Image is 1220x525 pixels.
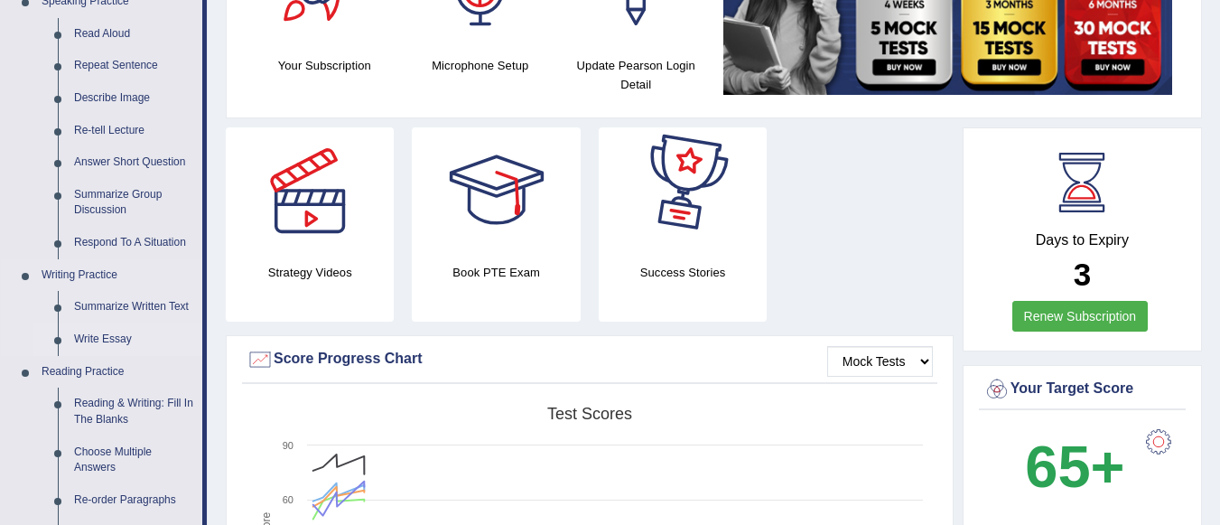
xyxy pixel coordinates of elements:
[256,56,394,75] h4: Your Subscription
[33,356,202,389] a: Reading Practice
[412,263,580,282] h4: Book PTE Exam
[247,346,933,373] div: Score Progress Chart
[66,484,202,517] a: Re-order Paragraphs
[66,50,202,82] a: Repeat Sentence
[1025,434,1124,500] b: 65+
[983,232,1181,248] h4: Days to Expiry
[547,405,632,423] tspan: Test scores
[66,388,202,436] a: Reading & Writing: Fill In The Blanks
[599,263,767,282] h4: Success Stories
[33,259,202,292] a: Writing Practice
[283,494,293,505] text: 60
[1074,257,1091,292] b: 3
[983,376,1181,403] div: Your Target Score
[412,56,550,75] h4: Microphone Setup
[66,436,202,484] a: Choose Multiple Answers
[567,56,705,94] h4: Update Pearson Login Detail
[66,115,202,147] a: Re-tell Lecture
[66,18,202,51] a: Read Aloud
[66,323,202,356] a: Write Essay
[66,291,202,323] a: Summarize Written Text
[66,146,202,179] a: Answer Short Question
[283,440,293,451] text: 90
[66,82,202,115] a: Describe Image
[66,179,202,227] a: Summarize Group Discussion
[66,227,202,259] a: Respond To A Situation
[1012,301,1149,332] a: Renew Subscription
[226,263,394,282] h4: Strategy Videos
